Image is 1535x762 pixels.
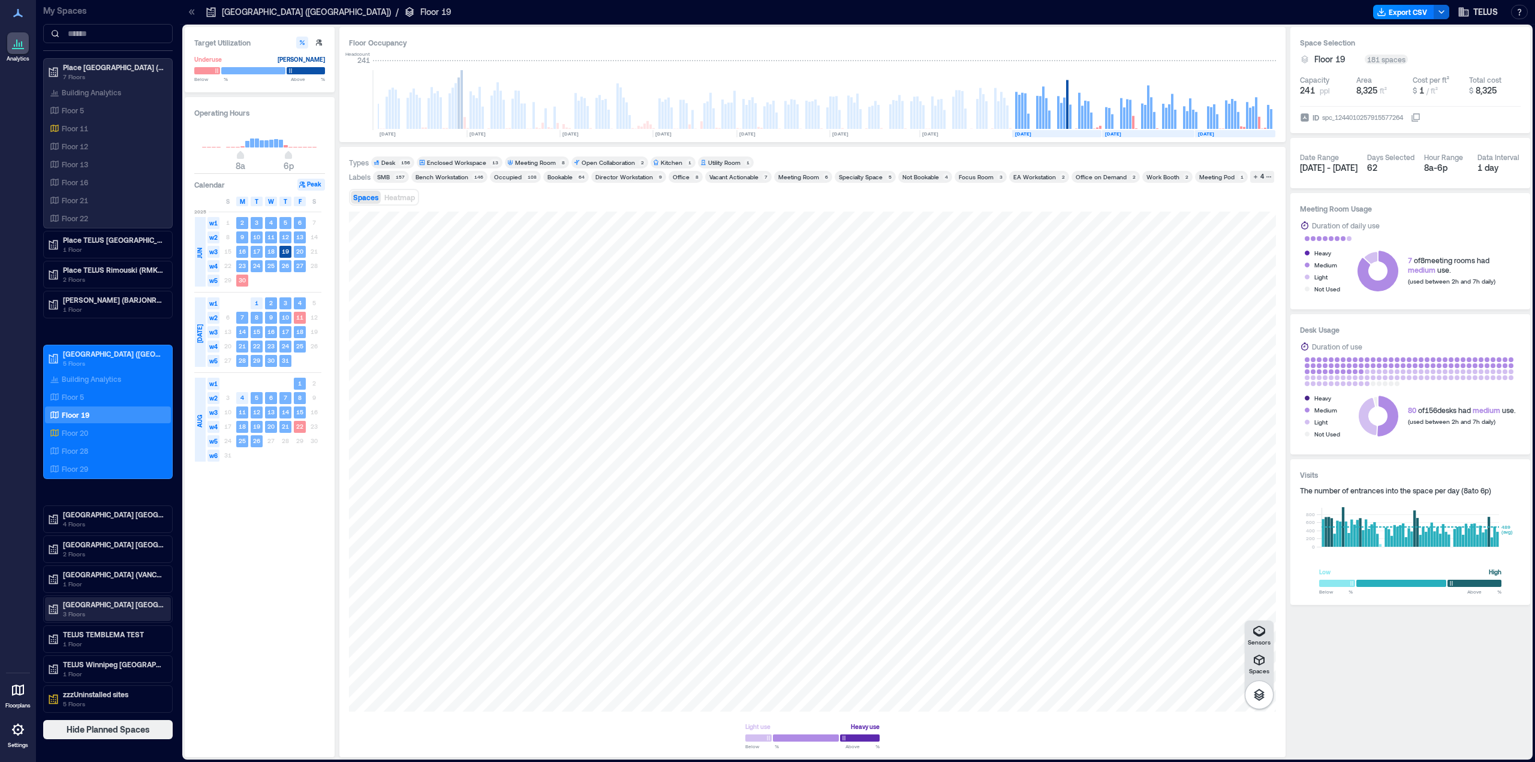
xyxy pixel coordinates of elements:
[1183,173,1190,180] div: 2
[1306,528,1315,534] tspan: 400
[1408,418,1495,425] span: (used between 2h and 7h daily)
[959,173,994,181] div: Focus Room
[62,213,88,223] p: Floor 22
[298,380,302,387] text: 1
[253,233,260,240] text: 10
[745,743,779,750] span: Below %
[253,423,260,430] text: 19
[1300,85,1315,97] span: 241
[62,159,88,169] p: Floor 13
[427,158,486,167] div: Enclosed Workspace
[194,37,325,49] h3: Target Utilization
[282,314,289,321] text: 10
[207,341,219,353] span: w4
[1146,173,1179,181] div: Work Booth
[62,410,89,420] p: Floor 19
[63,72,164,82] p: 7 Floors
[253,248,260,255] text: 17
[63,305,164,314] p: 1 Floor
[299,197,302,206] span: F
[63,265,164,275] p: Place TELUS Rimouski (RMKIPQQT)
[902,173,939,181] div: Not Bookable
[380,131,396,137] text: [DATE]
[1300,469,1521,481] h3: Visits
[922,131,938,137] text: [DATE]
[851,721,880,733] div: Heavy use
[207,421,219,433] span: w4
[3,29,33,66] a: Analytics
[1373,5,1434,19] button: Export CSV
[63,245,164,254] p: 1 Floor
[393,173,407,180] div: 157
[595,173,653,181] div: Director Workstation
[239,357,246,364] text: 28
[62,374,121,384] p: Building Analytics
[297,179,325,191] button: Peak
[845,743,880,750] span: Above %
[67,724,150,736] span: Hide Planned Spaces
[62,177,88,187] p: Floor 16
[62,106,84,115] p: Floor 5
[582,158,635,167] div: Open Collaboration
[207,231,219,243] span: w2
[267,248,275,255] text: 18
[1477,162,1521,174] div: 1 day
[63,510,164,519] p: [GEOGRAPHIC_DATA] [GEOGRAPHIC_DATA]-4519 (BNBYBCDW)
[1408,266,1435,274] span: medium
[1300,486,1521,495] div: The number of entrances into the space per day ( 8a to 6p )
[63,570,164,579] p: [GEOGRAPHIC_DATA] (VANCBC01)
[1130,173,1137,180] div: 2
[686,159,693,166] div: 1
[1476,85,1497,95] span: 8,325
[63,639,164,649] p: 1 Floor
[63,349,164,359] p: [GEOGRAPHIC_DATA] ([GEOGRAPHIC_DATA])
[195,324,204,343] span: [DATE]
[1076,173,1127,181] div: Office on Demand
[239,408,246,415] text: 11
[207,392,219,404] span: w2
[384,193,415,201] span: Heatmap
[267,262,275,269] text: 25
[744,159,751,166] div: 1
[1313,112,1319,124] span: ID
[267,423,275,430] text: 20
[62,446,88,456] p: Floor 28
[1312,341,1362,353] div: Duration of use
[657,173,664,180] div: 9
[1408,255,1495,275] div: of 8 meeting rooms had use.
[194,208,206,215] span: 2025
[240,219,244,226] text: 2
[63,689,164,699] p: zzzUninstalled sites
[1300,37,1521,49] h3: Space Selection
[1426,86,1438,95] span: / ft²
[1473,6,1498,18] span: TELUS
[1300,85,1352,97] button: 241 ppl
[823,173,830,180] div: 6
[490,159,500,166] div: 13
[291,76,325,83] span: Above %
[1314,392,1331,404] div: Heavy
[1469,86,1473,95] span: $
[832,131,848,137] text: [DATE]
[63,295,164,305] p: [PERSON_NAME] (BARJONRN) - CLOSED
[562,131,579,137] text: [DATE]
[1312,219,1380,231] div: Duration of daily use
[1245,649,1274,678] button: Spaces
[1105,131,1121,137] text: [DATE]
[396,6,399,18] p: /
[381,158,395,167] div: Desk
[240,394,244,401] text: 4
[296,314,303,321] text: 11
[207,217,219,229] span: w1
[1314,53,1346,65] span: Floor 19
[2,676,34,713] a: Floorplans
[1356,75,1372,85] div: Area
[207,406,219,418] span: w3
[1419,85,1424,95] span: 1
[1015,131,1031,137] text: [DATE]
[63,609,164,619] p: 3 Floors
[1199,173,1235,181] div: Meeting Pod
[1300,324,1521,336] h3: Desk Usage
[63,669,164,679] p: 1 Floor
[267,233,275,240] text: 11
